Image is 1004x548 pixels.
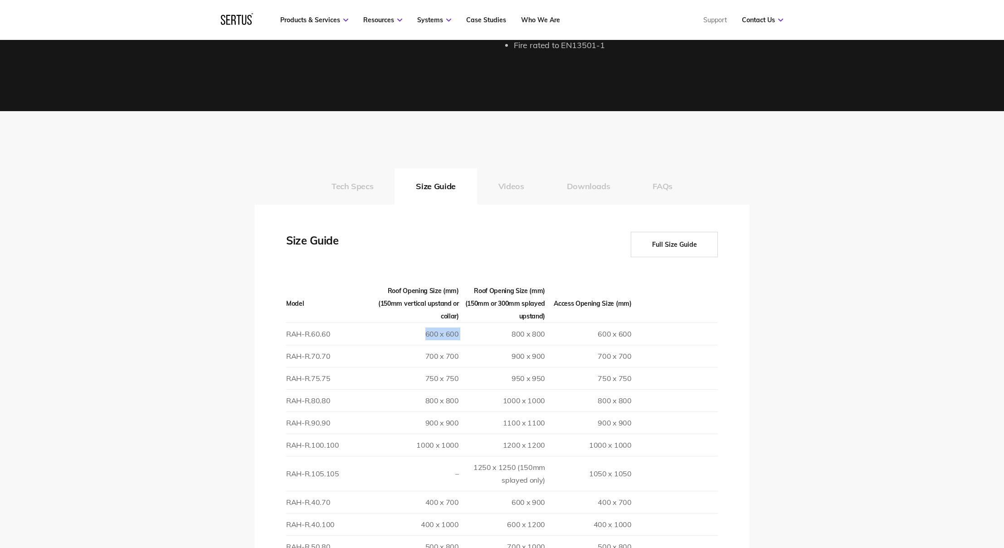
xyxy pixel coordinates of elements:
button: Tech Specs [310,168,395,205]
div: Size Guide [286,232,377,257]
td: RAH-R.90.90 [286,411,372,434]
td: 700 x 700 [545,345,631,367]
td: RAH-R.75.75 [286,367,372,389]
td: 400 x 700 [545,491,631,513]
td: RAH-R.70.70 [286,345,372,367]
button: Videos [477,168,546,205]
a: Systems [417,16,451,24]
td: 400 x 1000 [545,513,631,535]
td: 600 x 900 [459,491,545,513]
th: Access Opening Size (mm) [545,284,631,323]
td: 700 x 700 [372,345,458,367]
td: 750 x 750 [372,367,458,389]
th: Model [286,284,372,323]
td: 1050 x 1050 [545,456,631,491]
li: Fire rated to EN13501-1 [514,39,750,52]
a: Support [703,16,727,24]
td: 800 x 800 [372,389,458,411]
td: 800 x 800 [545,389,631,411]
td: 1250 x 1250 (150mm splayed only) [459,456,545,491]
td: 400 x 1000 [372,513,458,535]
td: 900 x 900 [459,345,545,367]
th: Roof Opening Size (mm) (150mm vertical upstand or collar) [372,284,458,323]
td: 600 x 600 [545,323,631,345]
a: Contact Us [742,16,783,24]
td: RAH-R.40.70 [286,491,372,513]
td: 1000 x 1000 [459,389,545,411]
td: 900 x 900 [372,411,458,434]
td: 400 x 700 [372,491,458,513]
td: 600 x 600 [372,323,458,345]
th: Roof Opening Size (mm) (150mm or 300mm splayed upstand) [459,284,545,323]
iframe: Chat Widget [841,443,1004,548]
button: Full Size Guide [631,232,718,257]
td: RAH-R.100.100 [286,434,372,456]
a: Products & Services [280,16,348,24]
a: Case Studies [466,16,506,24]
td: RAH-R.105.105 [286,456,372,491]
td: – [372,456,458,491]
button: FAQs [631,168,694,205]
td: 1000 x 1000 [372,434,458,456]
td: RAH-R.80.80 [286,389,372,411]
td: 800 x 800 [459,323,545,345]
td: RAH-R.40.100 [286,513,372,535]
td: 600 x 1200 [459,513,545,535]
a: Who We Are [521,16,560,24]
a: Resources [363,16,402,24]
td: 750 x 750 [545,367,631,389]
td: RAH-R.60.60 [286,323,372,345]
td: 1100 x 1100 [459,411,545,434]
td: 900 x 900 [545,411,631,434]
td: 1000 x 1000 [545,434,631,456]
button: Downloads [546,168,632,205]
td: 950 x 950 [459,367,545,389]
td: 1200 x 1200 [459,434,545,456]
